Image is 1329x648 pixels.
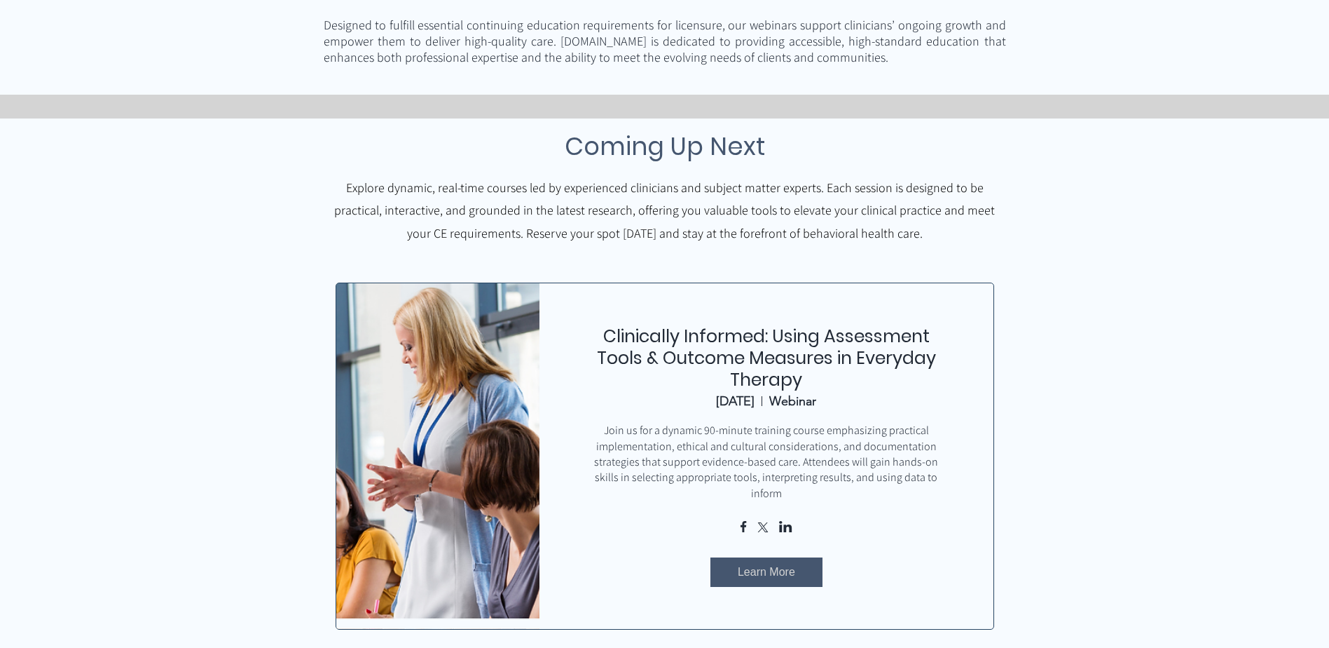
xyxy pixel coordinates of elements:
span: Learn More [738,565,795,580]
div: Join us for a dynamic 90-minute training course emphasizing practical implementation, ethical and... [581,423,951,501]
span: Designed to fulfill essential continuing education requirements for licensure, our webinars suppo... [324,17,1006,65]
h3: Coming Up Next [367,128,963,165]
a: Share event on X [757,522,769,535]
a: Clinically Informed: Using Assessment Tools & Outcome Measures in Everyday Therapy [597,324,936,392]
span: Explore dynamic, real-time courses led by experienced clinicians and subject matter experts. Each... [334,180,995,241]
img: Clinically Informed: Using Assessment Tools & Outcome Measures in Everyday Therapy [321,257,555,637]
div: [DATE] [716,393,755,409]
a: Share event on LinkedIn [779,521,792,535]
div: Webinar [769,393,816,409]
a: Share event on Facebook [741,521,747,535]
a: Learn More [710,558,822,587]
